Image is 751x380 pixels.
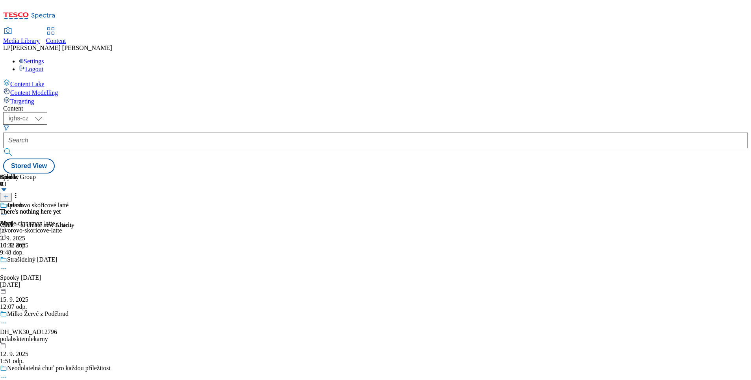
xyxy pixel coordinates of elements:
a: Content Modelling [3,88,748,96]
span: Content Lake [10,81,44,87]
div: Javorovo skořicové latté [7,202,68,209]
a: Content Lake [3,79,748,88]
span: Content Modelling [10,89,58,96]
a: Media Library [3,28,40,44]
span: Targeting [10,98,34,105]
a: Content [46,28,66,44]
a: Targeting [3,96,748,105]
svg: Search Filters [3,125,9,131]
span: Content [46,37,66,44]
div: Milko Žervé z Poděbrad [7,310,68,317]
button: Stored View [3,159,55,173]
a: Logout [19,66,43,72]
div: Content [3,105,748,112]
div: Strašidelný [DATE] [7,256,57,263]
span: LP [3,44,11,51]
span: [PERSON_NAME] [PERSON_NAME] [11,44,112,51]
input: Search [3,133,748,148]
span: Media Library [3,37,40,44]
div: Neodolatelná chuť pro každou příležitost [7,365,111,372]
a: Settings [19,58,44,65]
